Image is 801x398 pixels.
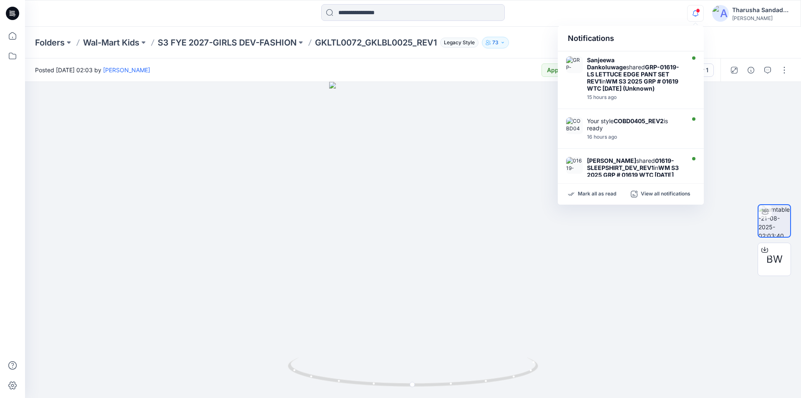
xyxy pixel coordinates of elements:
strong: 01619-SLEEPSHIRT_DEV_REV1 [587,157,674,171]
div: Your style is ready [587,117,683,132]
img: turntable-21-08-2025-02:03:40 [758,205,790,237]
img: GRP-01619-LS LETTUCE EDGE PANT SET REV1 [566,56,583,73]
button: Details [744,63,758,77]
img: 01619-SLEEPSHIRT_DEV_REV1 [566,157,583,174]
strong: WM S3 2025 GRP # 01619 WTC [DATE] (Unknown) [587,78,678,92]
strong: COBD0405_REV2 [614,117,664,124]
a: Folders [35,37,65,48]
button: Legacy Style [437,37,479,48]
a: [PERSON_NAME] [103,66,150,74]
div: shared in [587,157,683,185]
a: Wal-Mart Kids [83,37,139,48]
div: shared in [587,56,683,92]
strong: Sanjeewa Dankoluwage [587,56,626,71]
img: avatar [712,5,729,22]
img: COBD0405_REV2 [566,117,583,134]
strong: GRP-01619-LS LETTUCE EDGE PANT SET REV1 [587,63,679,85]
span: BW [766,252,783,267]
p: Mark all as read [578,190,616,198]
div: Tharusha Sandadeepa [732,5,791,15]
p: GKLTL0072_GKLBL0025_REV1 [315,37,437,48]
div: Thursday, August 21, 2025 09:10 [587,134,683,140]
div: [PERSON_NAME] [732,15,791,21]
div: Notifications [558,26,704,51]
span: Legacy Style [440,38,479,48]
span: Posted [DATE] 02:03 by [35,66,150,74]
div: Thursday, August 21, 2025 10:47 [587,94,683,100]
strong: WM S3 2025 GRP # 01619 WTC [DATE] (Unknown) [587,164,679,185]
p: View all notifications [641,190,690,198]
a: S3 FYE 2027-GIRLS DEV-FASHION [158,37,297,48]
strong: [PERSON_NAME] [587,157,636,164]
button: 73 [482,37,509,48]
p: 73 [492,38,499,47]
